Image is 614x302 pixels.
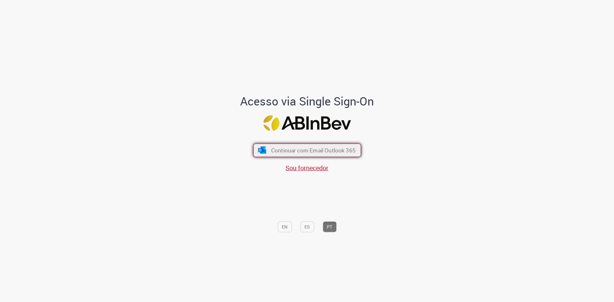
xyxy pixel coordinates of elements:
[286,164,328,172] a: Sou fornecedor
[271,147,355,154] span: Continuar com Email Outlook 365
[278,221,292,232] button: EN
[300,221,314,232] button: ES
[253,143,361,157] button: ícone Azure/Microsoft 360 Continuar com Email Outlook 365
[323,221,336,232] button: PT
[257,147,267,154] img: ícone Azure/Microsoft 360
[263,115,351,131] img: Logo ABInBev
[218,95,396,108] h1: Acesso via Single Sign-On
